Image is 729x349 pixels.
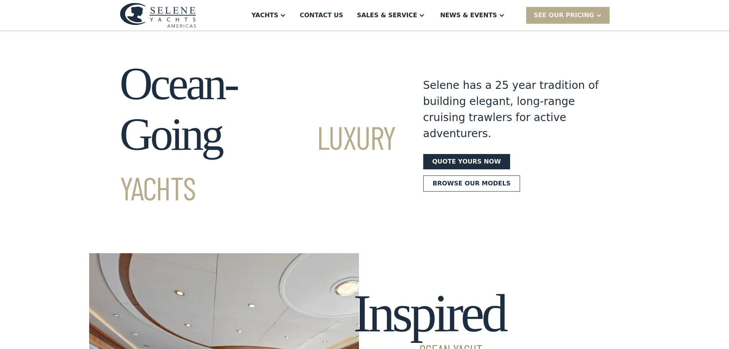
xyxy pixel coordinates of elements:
[300,11,343,20] div: Contact US
[251,11,278,20] div: Yachts
[534,11,594,20] div: SEE Our Pricing
[423,154,510,169] a: Quote yours now
[357,11,417,20] div: Sales & Service
[120,3,196,28] img: logo
[440,11,497,20] div: News & EVENTS
[526,7,610,23] div: SEE Our Pricing
[120,118,396,207] span: Luxury Yachts
[423,175,520,192] a: Browse our models
[423,77,599,142] div: Selene has a 25 year tradition of building elegant, long-range cruising trawlers for active adven...
[120,59,396,210] h1: Ocean-Going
